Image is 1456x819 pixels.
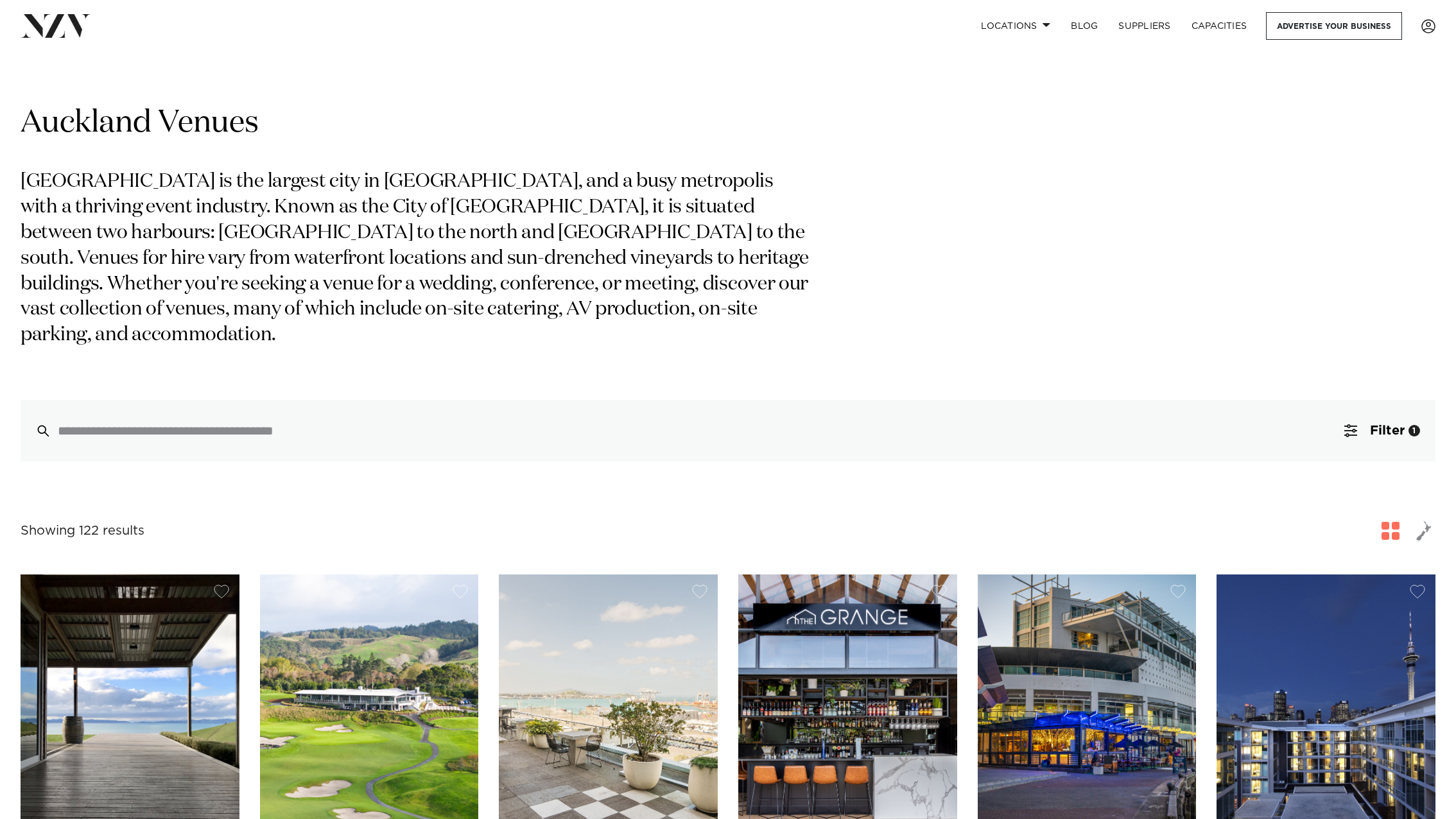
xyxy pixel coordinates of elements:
a: SUPPLIERS [1108,12,1181,40]
a: Locations [971,12,1061,40]
div: 1 [1408,425,1420,436]
span: Filter [1370,424,1405,437]
p: [GEOGRAPHIC_DATA] is the largest city in [GEOGRAPHIC_DATA], and a busy metropolis with a thriving... [21,169,814,349]
a: Capacities [1181,12,1258,40]
img: nzv-logo.png [21,14,91,37]
button: Filter1 [1329,400,1435,461]
a: Advertise your business [1266,12,1402,40]
a: BLOG [1061,12,1108,40]
h1: Auckland Venues [21,103,1435,144]
div: Showing 122 results [21,521,144,541]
